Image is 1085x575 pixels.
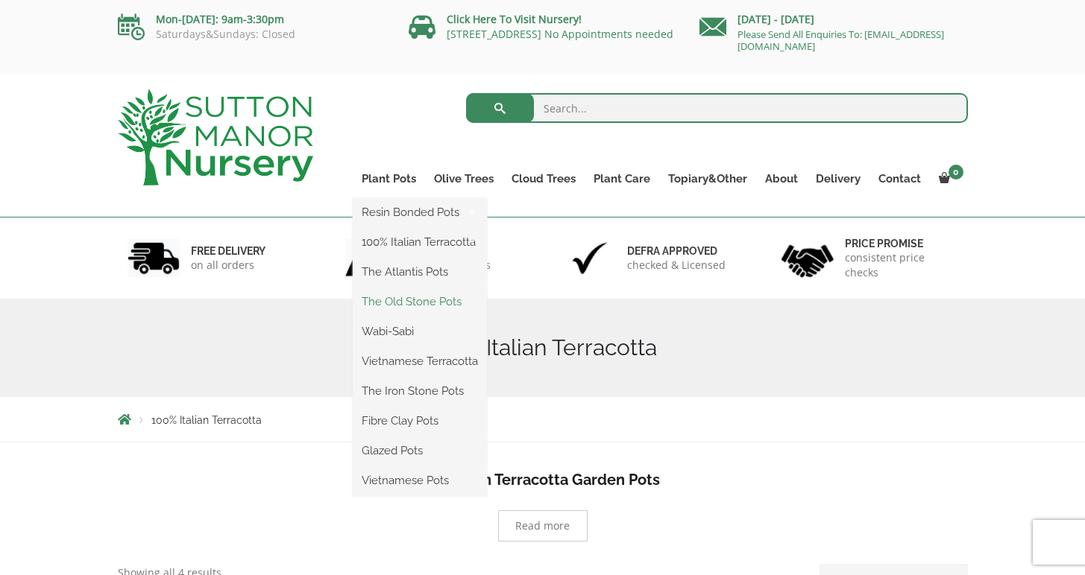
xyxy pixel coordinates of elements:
a: 0 [930,168,968,189]
a: Please Send All Enquiries To: [EMAIL_ADDRESS][DOMAIN_NAME] [738,28,944,53]
a: Contact [869,168,930,189]
p: Mon-[DATE]: 9am-3:30pm [118,10,386,28]
a: Vietnamese Terracotta [353,350,487,372]
h1: 100% Italian Terracotta [118,334,968,361]
a: Plant Pots [353,168,425,189]
a: Click Here To Visit Nursery! [447,12,582,26]
p: consistent price checks [845,250,958,280]
span: 100% Italian Terracotta [151,414,262,426]
p: Saturdays&Sundays: Closed [118,28,386,40]
a: The Atlantis Pots [353,261,487,283]
a: 100% Italian Terracotta [353,231,487,253]
a: Delivery [807,168,869,189]
span: 0 [949,165,963,180]
a: About [756,168,807,189]
a: [STREET_ADDRESS] No Appointments needed [447,27,673,41]
input: Search... [466,93,968,123]
a: The Old Stone Pots [353,290,487,313]
img: 3.jpg [564,239,616,277]
p: checked & Licensed [627,258,726,273]
a: Resin Bonded Pots [353,201,487,223]
a: Fibre Clay Pots [353,410,487,432]
img: 4.jpg [781,235,834,281]
h6: Defra approved [627,244,726,258]
nav: Breadcrumbs [118,413,968,425]
b: XL Italian Terracotta Garden Pots [426,471,660,489]
a: Topiary&Other [659,168,756,189]
a: Cloud Trees [503,168,585,189]
img: 1.jpg [128,239,180,277]
a: Plant Care [585,168,659,189]
span: Read more [515,521,570,531]
a: Glazed Pots [353,439,487,462]
a: Wabi-Sabi [353,320,487,343]
p: [DATE] - [DATE] [699,10,968,28]
h6: FREE DELIVERY [191,244,265,258]
a: Olive Trees [425,168,503,189]
img: 2.jpg [345,239,397,277]
a: Vietnamese Pots [353,469,487,492]
p: on all orders [191,258,265,273]
a: The Iron Stone Pots [353,380,487,402]
img: logo [118,89,313,185]
h6: Price promise [845,237,958,250]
